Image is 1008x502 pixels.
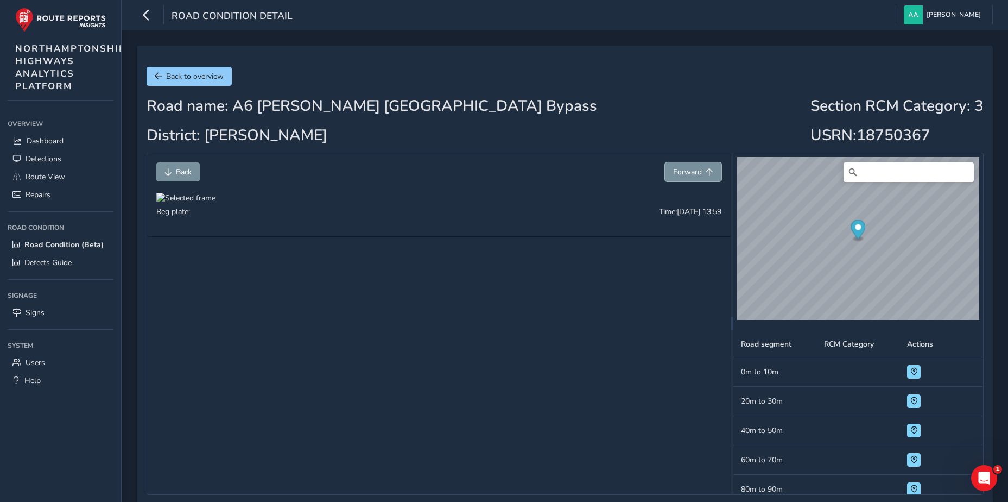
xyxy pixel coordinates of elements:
[8,150,113,168] a: Detections
[741,339,791,349] span: Road segment
[971,465,997,491] iframe: Intercom live chat
[904,5,923,24] img: diamond-layout
[665,162,721,181] button: Forward
[927,5,981,24] span: [PERSON_NAME]
[172,9,293,24] span: Road Condition Detail
[176,167,192,177] span: Back
[26,154,61,164] span: Detections
[8,219,113,236] div: Road Condition
[659,206,721,225] p: Time: [DATE] 13:59
[8,372,113,390] a: Help
[907,339,933,349] span: Actions
[24,240,104,250] span: Road Condition (Beta)
[8,254,113,272] a: Defects Guide
[156,162,200,181] button: Back
[8,287,113,304] div: Signage
[147,127,597,145] h2: District: [PERSON_NAME]
[8,304,113,322] a: Signs
[15,42,133,92] span: NORTHAMPTONSHIRE HIGHWAYS ANALYTICS PLATFORM
[156,206,190,217] p: Reg plate:
[26,172,65,182] span: Route View
[8,132,113,150] a: Dashboard
[810,127,984,145] h2: USRN: 18750367
[824,339,874,349] span: RCM Category
[24,375,41,386] span: Help
[8,236,113,254] a: Road Condition (Beta)
[733,357,816,387] td: 0m to 10m
[8,354,113,372] a: Users
[8,186,113,204] a: Repairs
[737,157,979,320] canvas: Map
[147,67,232,86] button: Back to overview
[26,308,45,318] span: Signs
[844,162,974,182] input: Search
[26,190,50,200] span: Repairs
[8,337,113,354] div: System
[24,258,72,268] span: Defects Guide
[733,445,816,475] td: 60m to 70m
[26,357,45,368] span: Users
[733,416,816,445] td: 40m to 50m
[673,167,702,177] span: Forward
[147,97,597,116] h2: Road name: A6 [PERSON_NAME] [GEOGRAPHIC_DATA] Bypass
[993,465,1002,474] span: 1
[166,71,224,81] span: Back to overview
[8,168,113,186] a: Route View
[8,116,113,132] div: Overview
[15,8,106,32] img: rr logo
[27,136,64,146] span: Dashboard
[810,97,984,116] h2: Section RCM Category : 3
[904,5,985,24] button: [PERSON_NAME]
[733,387,816,416] td: 20m to 30m
[851,219,865,242] div: Map marker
